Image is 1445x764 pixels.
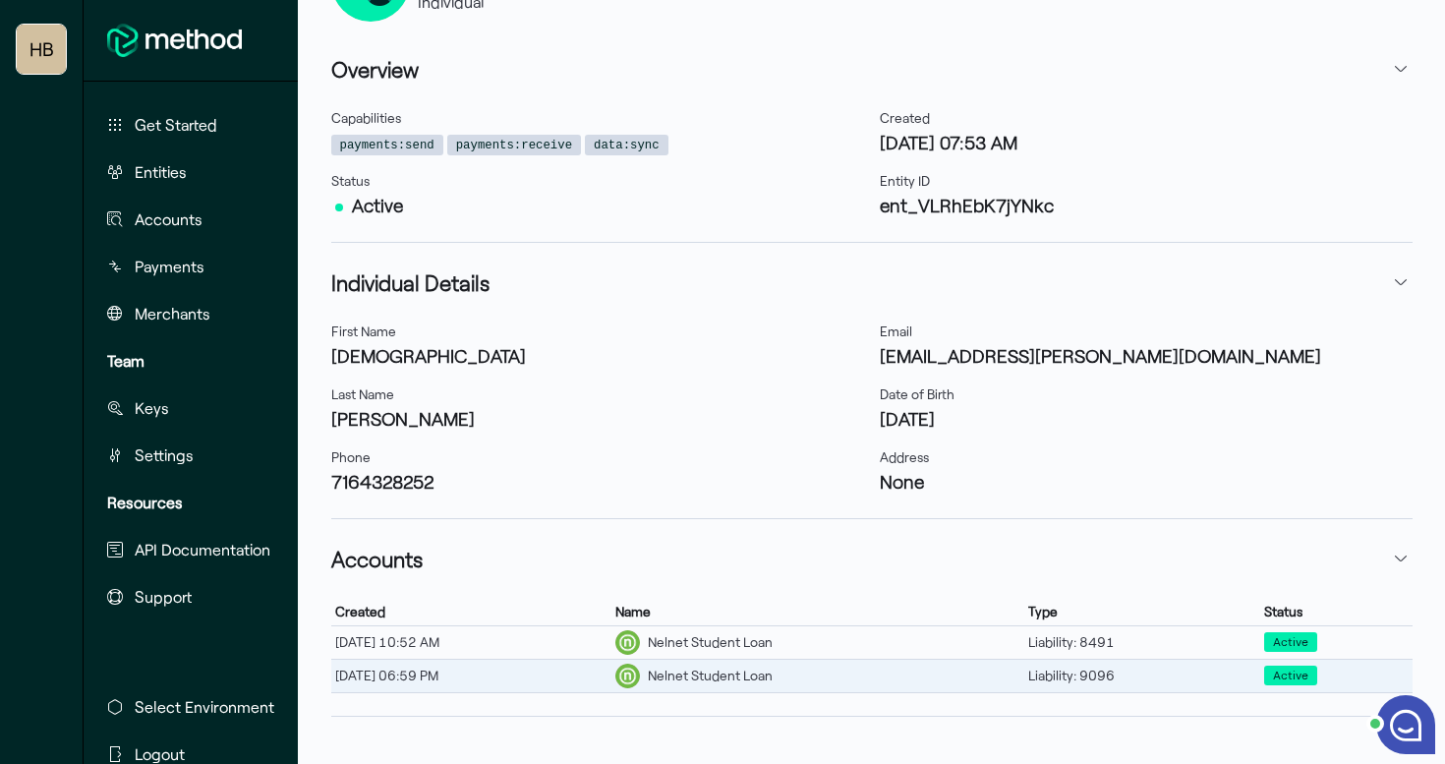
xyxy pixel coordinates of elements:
[331,45,1413,92] button: Overview
[99,247,278,286] button: Payments
[331,135,443,155] span: payments:send
[331,468,864,495] h3: 7164328252
[107,349,144,373] span: Team
[585,135,668,155] span: data:sync
[1273,667,1308,684] span: Active
[135,302,210,325] span: Merchants
[331,625,1413,659] tr: [DATE] 10:52 AMNelnet Student LoanLiability: 8491Active
[648,666,773,686] div: Nelnet Student Loan
[99,388,278,428] button: Keys
[17,25,66,74] button: Highway Benefits
[99,577,278,617] button: Support
[331,306,1413,518] div: Individual Details
[135,113,217,137] span: Get Started
[331,109,401,126] span: Capabilities
[880,385,954,402] span: Date of Birth
[135,585,192,609] span: Support
[1024,663,1260,688] div: Liability: 9096
[1024,629,1260,655] div: Liability: 8491
[107,24,242,57] img: MethodFi Logo
[1264,632,1317,652] span: Active
[447,135,581,155] span: payments:receive
[1264,666,1317,685] span: Active
[99,436,278,475] button: Settings
[880,192,1413,218] h3: ent_VLRhEbK7jYNkc
[331,535,1413,582] button: Accounts
[331,448,371,465] span: Phone
[99,530,278,569] button: API Documentation
[331,659,1413,692] tr: [DATE] 06:59 PMNelnet Student LoanLiability: 9096Active
[135,396,169,420] span: Keys
[135,160,187,184] span: Entities
[135,443,194,467] span: Settings
[135,207,202,231] span: Accounts
[331,53,419,85] h3: Overview
[331,663,611,688] div: [DATE] 06:59 PM
[594,137,660,154] code: data:sync
[880,448,929,465] span: Address
[615,664,640,688] div: Bank
[1028,603,1058,620] span: Type
[107,493,183,511] strong: Resources
[880,405,1413,432] h3: [DATE]
[615,630,640,655] div: Bank
[331,323,396,339] span: First Name
[331,385,394,402] span: Last Name
[335,603,385,620] span: Created
[107,351,144,370] strong: Team
[99,294,278,333] button: Merchants
[648,632,773,653] div: Nelnet Student Loan
[29,29,54,69] span: HB
[135,538,270,561] span: API Documentation
[107,491,183,514] span: Resources
[99,152,278,192] button: Entities
[99,105,278,145] button: Get Started
[135,255,204,278] span: Payments
[99,687,282,727] button: Select Environment
[331,405,864,432] h3: [PERSON_NAME]
[331,172,370,189] span: Status
[331,259,1413,306] button: Individual Details
[331,342,864,369] h3: [DEMOGRAPHIC_DATA]
[456,137,572,154] code: payments:receive
[615,603,651,620] span: Name
[99,200,278,239] button: Accounts
[331,543,423,574] h3: Accounts
[331,629,611,655] div: [DATE] 10:52 AM
[880,323,912,339] span: Email
[880,342,1413,369] h3: [EMAIL_ADDRESS][PERSON_NAME][DOMAIN_NAME]
[1273,633,1308,651] span: Active
[340,137,434,154] code: payments:send
[880,468,1413,495] h3: None
[880,129,1413,155] h3: [DATE] 07:53 AM
[331,192,864,218] h3: Active
[1264,603,1302,620] span: Status
[331,92,1413,242] div: Overview
[331,266,490,298] h3: Individual Details
[880,109,930,126] span: Created
[331,582,1413,716] div: Accounts
[135,695,274,719] span: Select Environment
[880,172,930,189] span: Entity ID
